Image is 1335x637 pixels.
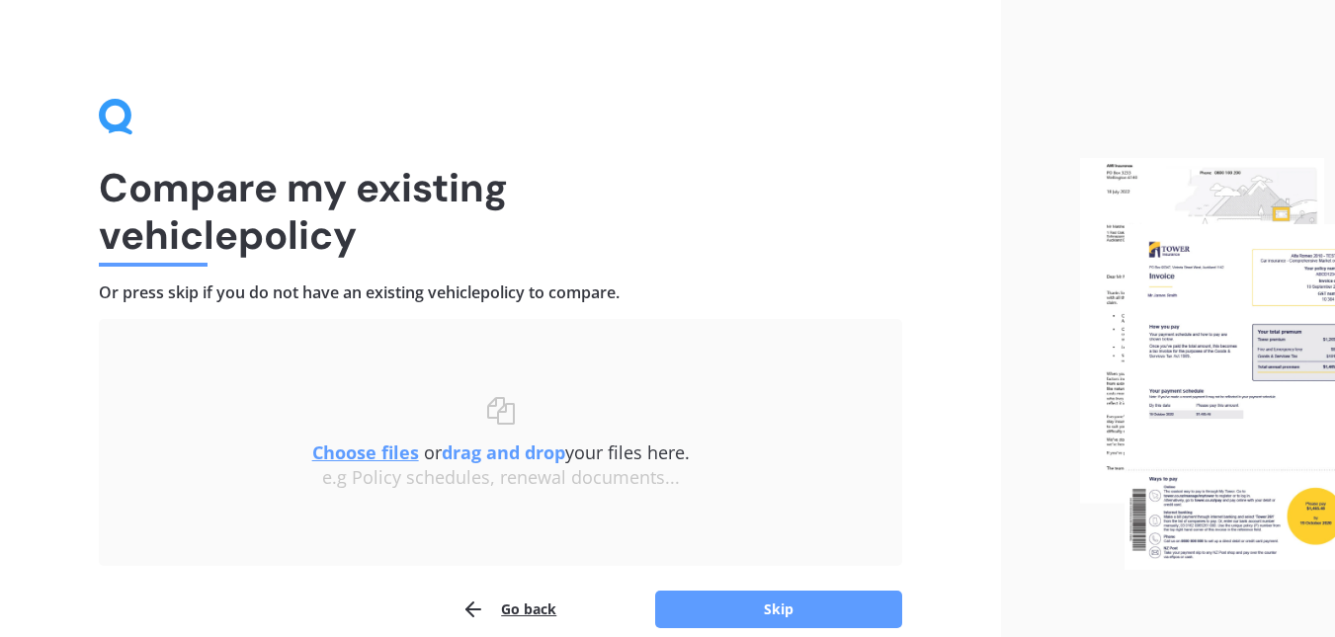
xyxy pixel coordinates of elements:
u: Choose files [312,440,419,464]
b: drag and drop [442,440,565,464]
h4: Or press skip if you do not have an existing vehicle policy to compare. [99,282,902,303]
button: Skip [655,591,902,628]
h1: Compare my existing vehicle policy [99,164,902,259]
div: e.g Policy schedules, renewal documents... [138,467,863,489]
img: files.webp [1080,158,1335,569]
span: or your files here. [312,440,690,464]
button: Go back [461,590,556,629]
